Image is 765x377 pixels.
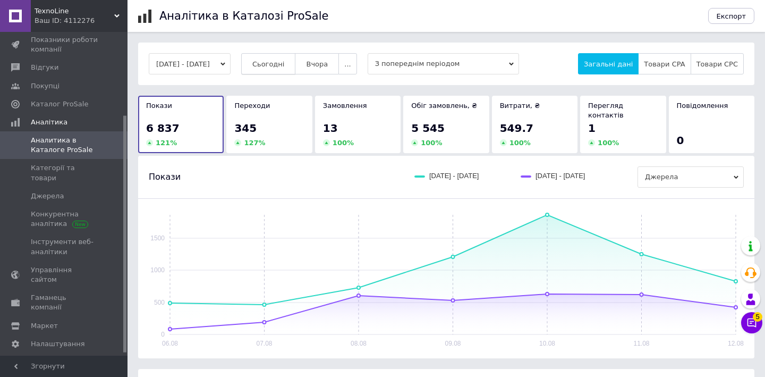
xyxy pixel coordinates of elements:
span: Джерела [31,191,64,201]
text: 10.08 [539,340,555,347]
span: Вчора [306,60,328,68]
button: Сьогодні [241,53,296,74]
text: 09.08 [445,340,461,347]
span: Товари CPC [696,60,738,68]
text: 0 [161,331,165,338]
span: Маркет [31,321,58,331]
text: 11.08 [633,340,649,347]
span: Показники роботи компанії [31,35,98,54]
span: 549.7 [500,122,533,135]
span: Каталог ProSale [31,99,88,109]
span: Гаманець компанії [31,293,98,312]
text: 1000 [150,266,165,274]
span: Управління сайтом [31,265,98,284]
span: Категорії та товари [31,163,98,182]
span: 345 [234,122,257,135]
button: [DATE] - [DATE] [149,53,231,74]
span: Загальні дані [584,60,633,68]
span: Відгуки [31,63,58,72]
span: Конкурентна аналітика [31,210,98,229]
span: Джерела [637,166,744,188]
span: Покази [149,171,181,183]
span: Сьогодні [252,60,285,68]
h1: Аналітика в Каталозі ProSale [159,10,328,22]
span: Товари CPA [644,60,685,68]
text: 08.08 [351,340,367,347]
button: Вчора [295,53,339,74]
span: 100 % [509,139,531,147]
span: Повідомлення [677,102,728,110]
span: 5 545 [411,122,445,135]
span: Покази [146,102,172,110]
span: Покупці [31,81,59,91]
button: Товари CPA [638,53,691,74]
span: Переходи [234,102,270,110]
span: Аналитика в Каталоге ProSale [31,136,98,155]
button: Загальні дані [578,53,639,74]
span: ... [344,60,351,68]
span: 127 % [244,139,265,147]
span: Експорт [717,12,746,20]
span: 100 % [421,139,442,147]
button: Експорт [708,8,755,24]
span: Обіг замовлень, ₴ [411,102,477,110]
span: Перегляд контактів [588,102,624,119]
span: Аналітика [31,118,67,127]
text: 06.08 [162,340,178,347]
span: 121 % [156,139,177,147]
span: 5 [753,312,762,322]
span: TexnoLine [35,6,114,16]
text: 12.08 [728,340,744,347]
span: 100 % [598,139,619,147]
button: Чат з покупцем5 [741,312,762,333]
text: 500 [154,299,165,306]
button: Товари CPC [691,53,744,74]
span: Інструменти веб-аналітики [31,237,98,256]
button: ... [338,53,356,74]
div: Ваш ID: 4112276 [35,16,127,26]
text: 1500 [150,234,165,242]
span: 100 % [333,139,354,147]
span: З попереднім періодом [368,53,519,74]
span: 0 [677,134,684,147]
span: Замовлення [323,102,367,110]
text: 07.08 [256,340,272,347]
span: 1 [588,122,596,135]
span: 6 837 [146,122,180,135]
span: 13 [323,122,338,135]
span: Налаштування [31,339,85,349]
span: Витрати, ₴ [500,102,540,110]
